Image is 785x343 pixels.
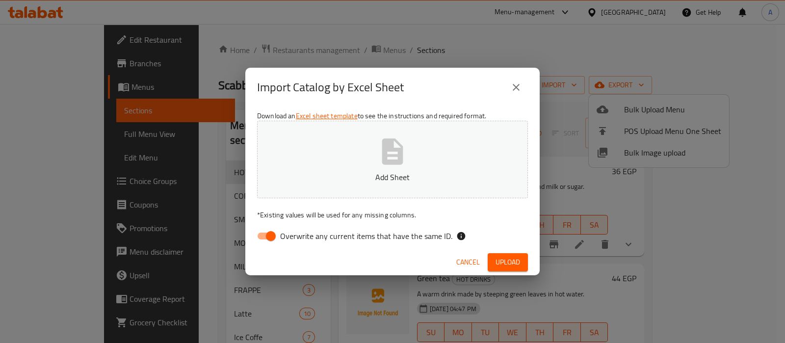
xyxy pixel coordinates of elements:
[504,76,528,99] button: close
[452,253,484,271] button: Cancel
[257,79,404,95] h2: Import Catalog by Excel Sheet
[245,107,540,249] div: Download an to see the instructions and required format.
[257,121,528,198] button: Add Sheet
[257,210,528,220] p: Existing values will be used for any missing columns.
[272,171,513,183] p: Add Sheet
[280,230,452,242] span: Overwrite any current items that have the same ID.
[488,253,528,271] button: Upload
[456,256,480,268] span: Cancel
[296,109,358,122] a: Excel sheet template
[496,256,520,268] span: Upload
[456,231,466,241] svg: If the overwrite option isn't selected, then the items that match an existing ID will be ignored ...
